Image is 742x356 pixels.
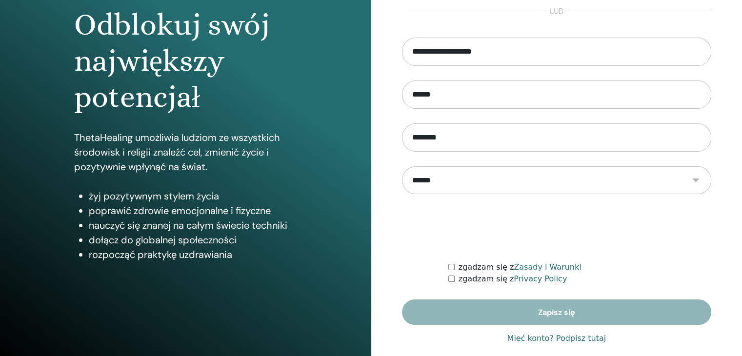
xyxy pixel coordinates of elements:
[459,273,567,285] label: zgadzam się z
[482,209,631,247] iframe: reCAPTCHA
[89,203,297,218] li: poprawić zdrowie emocjonalne i fizyczne
[545,5,568,17] span: lub
[514,262,581,272] a: Zasady i Warunki
[74,7,297,116] h1: Odblokuj swój największy potencjał
[89,189,297,203] li: żyj pozytywnym stylem życia
[89,218,297,233] li: nauczyć się znanej na całym świecie techniki
[74,130,297,174] p: ThetaHealing umożliwia ludziom ze wszystkich środowisk i religii znaleźć cel, zmienić życie i poz...
[89,247,297,262] li: rozpocząć praktykę uzdrawiania
[89,233,297,247] li: dołącz do globalnej społeczności
[459,261,582,273] label: zgadzam się z
[514,274,567,283] a: Privacy Policy
[507,333,606,344] a: Mieć konto? Podpisz tutaj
